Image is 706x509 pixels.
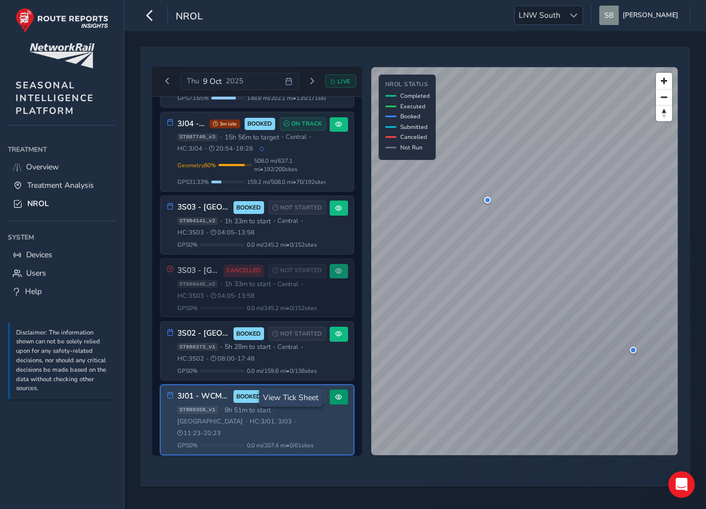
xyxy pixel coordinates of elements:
[177,144,202,153] span: HC: 3J04
[247,178,327,186] span: 159.2 mi / 508.0 mi • 70 / 192 sites
[177,203,230,212] h3: 3S03 - [GEOGRAPHIC_DATA] (2025)
[280,392,322,401] span: NOT STARTED
[177,161,216,169] span: Geometry 80 %
[337,77,351,86] span: LIVE
[27,198,49,209] span: NROL
[247,94,330,102] span: 148.8 mi / 202.1 mi • 135 / 171 sites
[247,119,272,128] span: BOOKED
[277,343,298,351] span: Central
[277,280,298,288] span: Central
[206,229,208,236] span: •
[16,328,111,394] p: Disclaimer: The information shown can not be solely relied upon for any safety-related decisions,...
[203,76,222,87] span: 9 Oct
[177,355,204,363] span: HC: 3S02
[177,178,209,186] span: GPS 31.33 %
[280,266,322,275] span: NOT STARTED
[301,344,303,350] span: •
[245,418,247,425] span: •
[291,119,322,128] span: ON TRACK
[277,217,298,225] span: Central
[29,43,95,68] img: customer logo
[211,355,255,363] span: 08:00 - 17:48
[211,228,255,237] span: 04:05 - 13:58
[656,73,672,89] button: Zoom in
[225,133,279,142] span: 15h 56m to target
[236,392,261,401] span: BOOKED
[280,203,322,212] span: NOT STARTED
[385,81,430,88] h4: NROL Status
[236,203,261,212] span: BOOKED
[273,218,275,224] span: •
[225,406,271,415] span: 8h 51m to start
[8,176,116,194] a: Treatment Analysis
[177,429,221,437] span: 11:23 - 20:23
[225,342,271,351] span: 5h 28m to start
[206,356,208,362] span: •
[400,112,420,121] span: Booked
[236,330,261,338] span: BOOKED
[26,249,52,260] span: Devices
[668,471,695,498] iframe: Intercom live chat
[225,217,271,226] span: 1h 33m to start
[515,6,564,24] span: LNW South
[8,246,116,264] a: Devices
[26,268,46,278] span: Users
[250,417,292,426] span: HC: 3J01, 3J03
[220,218,222,224] span: •
[177,94,209,102] span: GPS 73.65 %
[177,304,198,312] span: GPS 0 %
[177,417,243,426] span: [GEOGRAPHIC_DATA]
[177,266,220,276] h3: 3S03 - [GEOGRAPHIC_DATA] (2025)
[177,343,218,351] span: ST888373_v1
[220,407,222,413] span: •
[220,281,222,287] span: •
[177,280,218,288] span: ST888445_v2
[209,144,253,153] span: 20:54 - 18:28
[206,293,208,299] span: •
[177,119,206,129] h3: 3J04 - Chiltern Lines (2025)
[247,441,314,450] span: 0.0 mi / 207.4 mi • 0 / 61 sites
[400,133,427,141] span: Cancelled
[400,102,425,111] span: Executed
[273,344,275,350] span: •
[220,344,222,350] span: •
[280,330,322,338] span: NOT STARTED
[371,67,678,455] canvas: Map
[26,162,59,172] span: Overview
[177,217,218,225] span: ST904141_v2
[177,133,218,141] span: ST887740_v3
[177,228,204,237] span: HC: 3S03
[656,89,672,105] button: Zoom out
[247,241,317,249] span: 0.0 mi / 245.2 mi • 0 / 152 sites
[177,292,204,300] span: HC: 3S03
[623,6,678,25] span: [PERSON_NAME]
[599,6,619,25] img: diamond-layout
[656,105,672,121] button: Reset bearing to north
[309,134,311,140] span: •
[177,367,198,375] span: GPS 0 %
[177,241,198,249] span: GPS 0 %
[176,9,203,25] span: NROL
[210,119,240,128] span: 3m late
[286,133,306,141] span: Central
[177,329,230,338] h3: 3S02 - [GEOGRAPHIC_DATA] (2025)
[177,392,230,401] h3: 3J01 - WCML South & DC Lines
[301,218,303,224] span: •
[247,304,317,312] span: 0.0 mi / 245.2 mi • 0 / 152 sites
[400,143,422,152] span: Not Run
[16,79,94,117] span: SEASONAL INTELLIGENCE PLATFORM
[226,266,261,275] span: CANCELLED
[301,281,303,287] span: •
[177,406,218,414] span: ST888358_v1
[8,282,116,301] a: Help
[247,367,317,375] span: 0.0 mi / 159.8 mi • 0 / 138 sites
[220,134,222,140] span: •
[226,76,243,86] span: 2025
[400,92,430,100] span: Completed
[400,123,427,131] span: Submitted
[25,286,42,297] span: Help
[205,146,207,152] span: •
[187,76,199,86] span: Thu
[158,74,177,88] button: Previous day
[27,180,94,191] span: Treatment Analysis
